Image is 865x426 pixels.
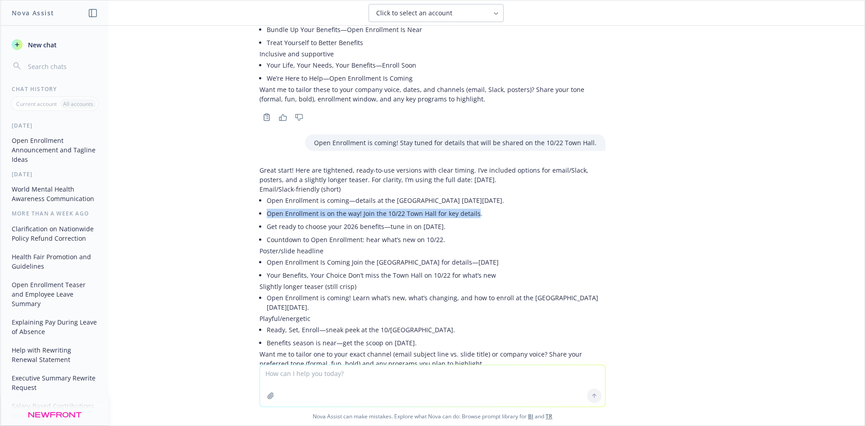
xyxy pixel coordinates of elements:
p: Open Enrollment Is Coming Join the [GEOGRAPHIC_DATA] for details—[DATE] [267,257,605,267]
button: New chat [8,37,101,53]
button: Executive Summary Rewrite Request [8,371,101,395]
p: Want me to tailor these to your company voice, dates, and channels (email, Slack, posters)? Share... [259,85,605,104]
div: More than a week ago [1,210,109,217]
span: New chat [26,40,57,50]
button: Click to select an account [369,4,504,22]
li: Your Life, Your Needs, Your Benefits—Enroll Soon [267,59,605,72]
p: Want me to tailor one to your exact channel (email subject line vs. slide title) or company voice... [259,349,605,368]
p: Playful/energetic [259,314,605,323]
button: Explaining Pay During Leave of Absence [8,315,101,339]
a: BI [528,412,533,420]
h1: Nova Assist [12,8,54,18]
p: Poster/slide headline [259,246,605,256]
input: Search chats [26,60,98,73]
button: Open Enrollment Teaser and Employee Leave Summary [8,277,101,311]
p: Slightly longer teaser (still crisp) [259,282,605,291]
button: Clarification on Nationwide Policy Refund Correction [8,221,101,246]
button: Health Fair Promotion and Guidelines [8,249,101,274]
p: Open Enrollment is coming! Stay tuned for details that will be shared on the 10/22 Town Hall. [314,138,596,147]
span: Nova Assist can make mistakes. Explore what Nova can do: Browse prompt library for and [4,407,861,426]
li: Ready, Set, Enroll—sneak peek at the 10/[GEOGRAPHIC_DATA]. [267,323,605,336]
li: We’re Here to Help—Open Enrollment Is Coming [267,72,605,85]
p: Email/Slack-friendly (short) [259,184,605,194]
button: World Mental Health Awareness Communication [8,182,101,206]
p: Great start! Here are tightened, ready-to-use versions with clear timing. I’ve included options f... [259,165,605,184]
div: Chat History [1,85,109,93]
button: Help with Rewriting Renewal Statement [8,343,101,367]
li: Countdown to Open Enrollment: hear what’s new on 10/22. [267,233,605,246]
li: Bundle Up Your Benefits—Open Enrollment Is Near [267,23,605,36]
li: Open Enrollment is coming—details at the [GEOGRAPHIC_DATA] [DATE][DATE]. [267,194,605,207]
p: Current account [16,100,57,108]
button: Open Enrollment Announcement and Tagline Ideas [8,133,101,167]
button: Thumbs down [292,111,306,124]
p: All accounts [63,100,93,108]
div: [DATE] [1,122,109,129]
p: Your Benefits, Your Choice Don’t miss the Town Hall on 10/22 for what’s new [267,270,605,280]
li: Treat Yourself to Better Benefits [267,36,605,49]
li: Open Enrollment is on the way! Join the 10/22 Town Hall for key details. [267,207,605,220]
a: TR [546,412,552,420]
div: [DATE] [1,170,109,178]
li: Get ready to choose your 2026 benefits—tune in on [DATE]. [267,220,605,233]
span: Click to select an account [376,9,452,18]
li: Benefits season is near—get the scoop on [DATE]. [267,336,605,349]
p: Inclusive and supportive [259,49,605,59]
li: Open Enrollment is coming! Learn what’s new, what’s changing, and how to enroll at the [GEOGRAPHI... [267,291,605,314]
svg: Copy to clipboard [263,113,271,121]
